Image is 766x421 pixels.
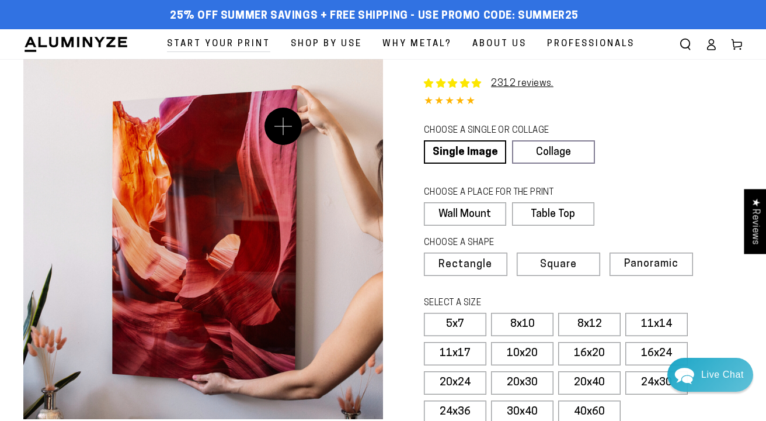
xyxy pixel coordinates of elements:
a: Shop By Use [282,29,371,59]
label: 24x30 [625,371,688,395]
span: Shop By Use [291,36,362,52]
a: Start Your Print [158,29,279,59]
legend: CHOOSE A SINGLE OR COLLAGE [424,125,584,137]
label: 20x30 [491,371,553,395]
div: Chat widget toggle [667,358,753,392]
a: About Us [464,29,535,59]
label: 20x40 [558,371,621,395]
a: 2312 reviews. [424,77,553,91]
div: Click to open Judge.me floating reviews tab [744,189,766,254]
span: Professionals [547,36,635,52]
label: Wall Mount [424,202,506,226]
legend: CHOOSE A PLACE FOR THE PRINT [424,187,583,199]
label: 16x24 [625,342,688,365]
summary: Search our site [673,32,698,57]
span: Why Metal? [382,36,452,52]
span: Start Your Print [167,36,270,52]
a: Professionals [538,29,643,59]
span: Rectangle [438,260,492,270]
legend: CHOOSE A SHAPE [424,237,585,250]
img: Aluminyze [23,36,128,53]
div: 4.85 out of 5.0 stars [424,94,743,111]
a: Single Image [424,140,506,164]
a: Why Metal? [374,29,461,59]
label: 11x17 [424,342,486,365]
label: 11x14 [625,313,688,336]
a: 2312 reviews. [491,79,553,88]
label: 20x24 [424,371,486,395]
label: 8x10 [491,313,553,336]
div: Contact Us Directly [701,358,744,392]
span: About Us [472,36,527,52]
label: 16x20 [558,342,621,365]
span: 25% off Summer Savings + Free Shipping - Use Promo Code: SUMMER25 [170,10,579,23]
legend: SELECT A SIZE [424,297,611,310]
a: Collage [512,140,594,164]
label: 5x7 [424,313,486,336]
label: Table Top [512,202,594,226]
label: 8x12 [558,313,621,336]
span: Panoramic [624,258,678,270]
label: 10x20 [491,342,553,365]
span: Square [540,260,577,270]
